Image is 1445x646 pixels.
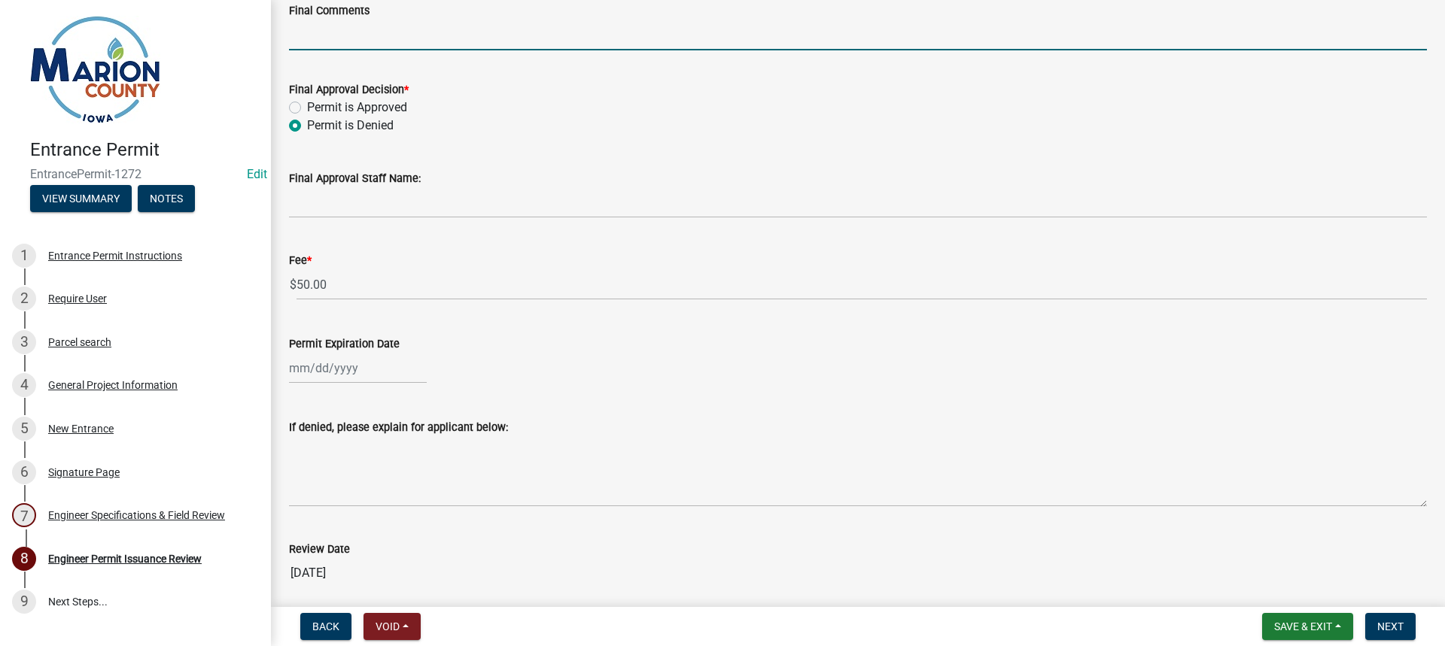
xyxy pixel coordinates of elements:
div: 9 [12,590,36,614]
label: Permit is Denied [307,117,394,135]
img: Marion County, Iowa [30,16,160,123]
span: Void [376,620,400,632]
label: Final Comments [289,6,370,17]
div: Require User [48,293,107,304]
span: $ [289,269,297,300]
div: 1 [12,244,36,268]
span: Save & Exit [1274,620,1332,632]
div: 5 [12,417,36,441]
div: 4 [12,373,36,397]
div: Signature Page [48,467,120,478]
span: EntrancePermit-1272 [30,167,241,181]
span: Back [312,620,339,632]
button: Save & Exit [1262,613,1353,640]
label: Permit Expiration Date [289,339,400,350]
wm-modal-confirm: Summary [30,193,132,205]
div: 2 [12,287,36,311]
button: Notes [138,185,195,212]
button: View Summary [30,185,132,212]
button: Void [364,613,421,640]
input: mm/dd/yyyy [289,353,427,384]
div: 7 [12,503,36,527]
label: Final Approval Decision [289,85,409,96]
label: Fee [289,256,312,266]
div: New Entrance [48,423,114,434]
label: Final Approval Staff Name: [289,174,421,184]
label: If denied, please explain for applicant below: [289,423,508,433]
button: Next [1365,613,1416,640]
div: 3 [12,330,36,354]
div: Entrance Permit Instructions [48,250,182,261]
div: General Project Information [48,380,178,390]
span: Next [1377,620,1404,632]
h4: Entrance Permit [30,139,259,161]
button: Back [300,613,351,640]
div: 8 [12,547,36,571]
label: Review Date [289,544,350,555]
div: Parcel search [48,337,111,347]
a: Edit [247,167,267,181]
div: Engineer Permit Issuance Review [48,553,202,564]
wm-modal-confirm: Notes [138,193,195,205]
div: 6 [12,460,36,484]
div: Engineer Specifications & Field Review [48,510,225,520]
wm-modal-confirm: Edit Application Number [247,167,267,181]
label: Permit is Approved [307,99,407,117]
